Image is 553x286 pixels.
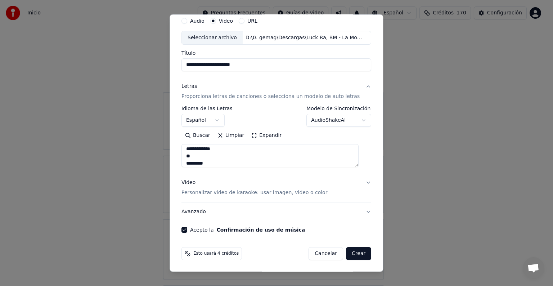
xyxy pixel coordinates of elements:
button: Limpiar [214,130,248,141]
button: Crear [346,247,371,260]
label: Audio [190,18,204,23]
button: LetrasProporciona letras de canciones o selecciona un modelo de auto letras [181,77,371,106]
label: Idioma de las Letras [181,106,233,111]
div: Video [181,179,327,196]
div: Letras [181,83,197,90]
div: D:\0. gemag\Descargas\Luck Ra, BM - La Morocha_1.mp4 [243,34,365,41]
p: Proporciona letras de canciones o selecciona un modelo de auto letras [181,93,360,100]
span: Esto usará 4 créditos [193,251,239,256]
button: Acepto la [217,227,305,232]
button: Cancelar [309,247,343,260]
div: LetrasProporciona letras de canciones o selecciona un modelo de auto letras [181,106,371,173]
div: Seleccionar archivo [182,31,243,44]
button: Buscar [181,130,214,141]
button: Expandir [248,130,286,141]
button: VideoPersonalizar video de karaoke: usar imagen, video o color [181,173,371,202]
label: Título [181,50,371,55]
label: Video [219,18,233,23]
p: Personalizar video de karaoke: usar imagen, video o color [181,189,327,196]
label: URL [247,18,257,23]
label: Modelo de Sincronización [307,106,372,111]
label: Acepto la [190,227,305,232]
button: Avanzado [181,202,371,221]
